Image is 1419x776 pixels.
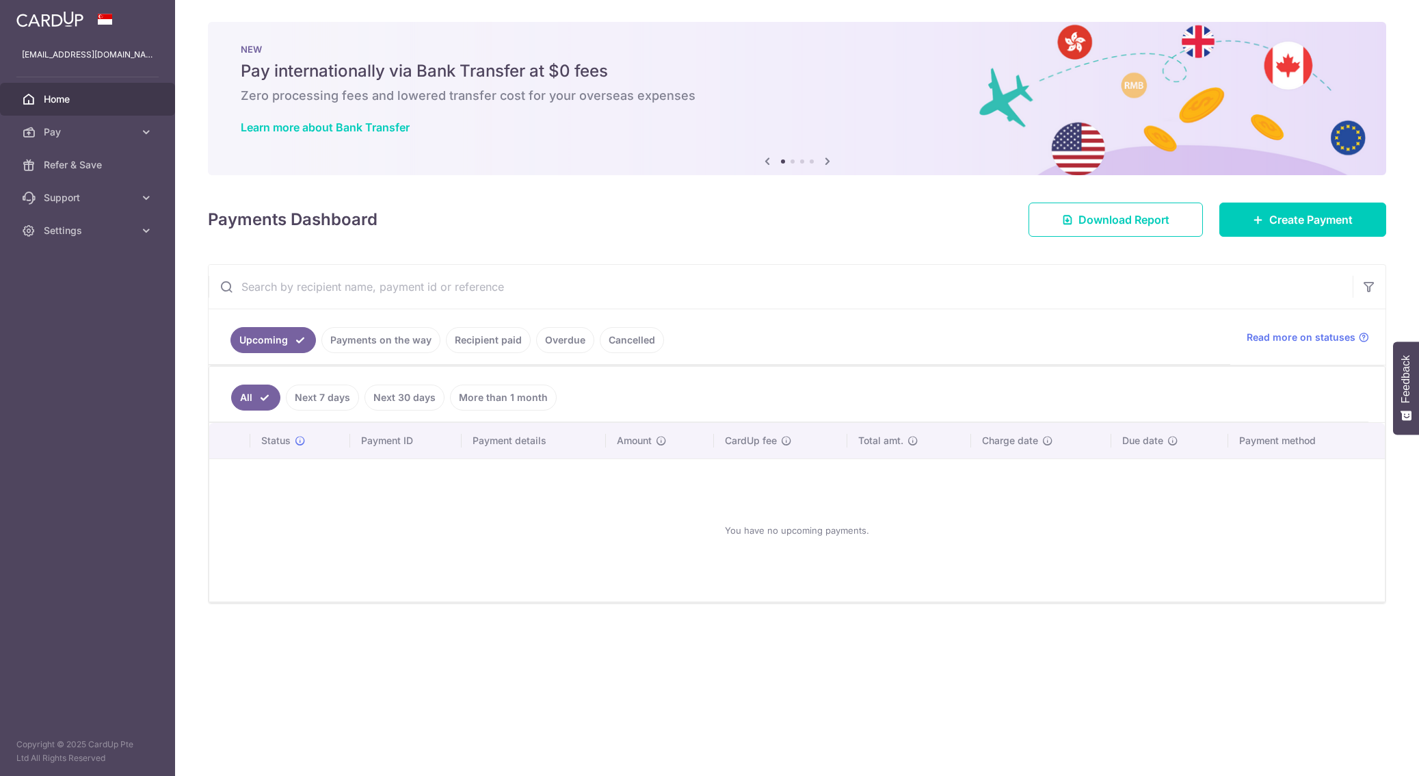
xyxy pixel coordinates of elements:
a: Next 30 days [364,385,445,411]
a: Overdue [536,327,594,353]
th: Payment method [1228,423,1385,458]
span: Download Report [1078,211,1169,228]
span: Total amt. [858,434,903,448]
a: More than 1 month [450,385,557,411]
a: Recipient paid [446,327,531,353]
a: Create Payment [1219,203,1386,237]
p: [EMAIL_ADDRESS][DOMAIN_NAME] [22,48,153,62]
img: CardUp [16,11,83,27]
a: All [231,385,280,411]
h4: Payments Dashboard [208,207,377,232]
a: Payments on the way [321,327,440,353]
span: Create Payment [1269,211,1353,228]
span: Status [261,434,291,448]
span: Feedback [1400,355,1412,403]
span: Charge date [982,434,1038,448]
a: Next 7 days [286,385,359,411]
a: Read more on statuses [1247,331,1369,344]
h6: Zero processing fees and lowered transfer cost for your overseas expenses [241,88,1353,104]
span: CardUp fee [725,434,777,448]
span: Home [44,92,134,106]
img: Bank transfer banner [208,22,1386,175]
a: Learn more about Bank Transfer [241,120,410,134]
h5: Pay internationally via Bank Transfer at $0 fees [241,60,1353,82]
a: Cancelled [600,327,664,353]
span: Pay [44,125,134,139]
span: Settings [44,224,134,237]
p: NEW [241,44,1353,55]
th: Payment details [462,423,606,458]
span: Refer & Save [44,158,134,172]
span: Amount [617,434,652,448]
input: Search by recipient name, payment id or reference [209,265,1353,309]
button: Feedback - Show survey [1393,341,1419,435]
span: Read more on statuses [1247,331,1355,344]
a: Upcoming [230,327,316,353]
span: Support [44,191,134,205]
span: Due date [1122,434,1163,448]
a: Download Report [1029,203,1203,237]
th: Payment ID [350,423,462,458]
div: You have no upcoming payments. [226,470,1368,591]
